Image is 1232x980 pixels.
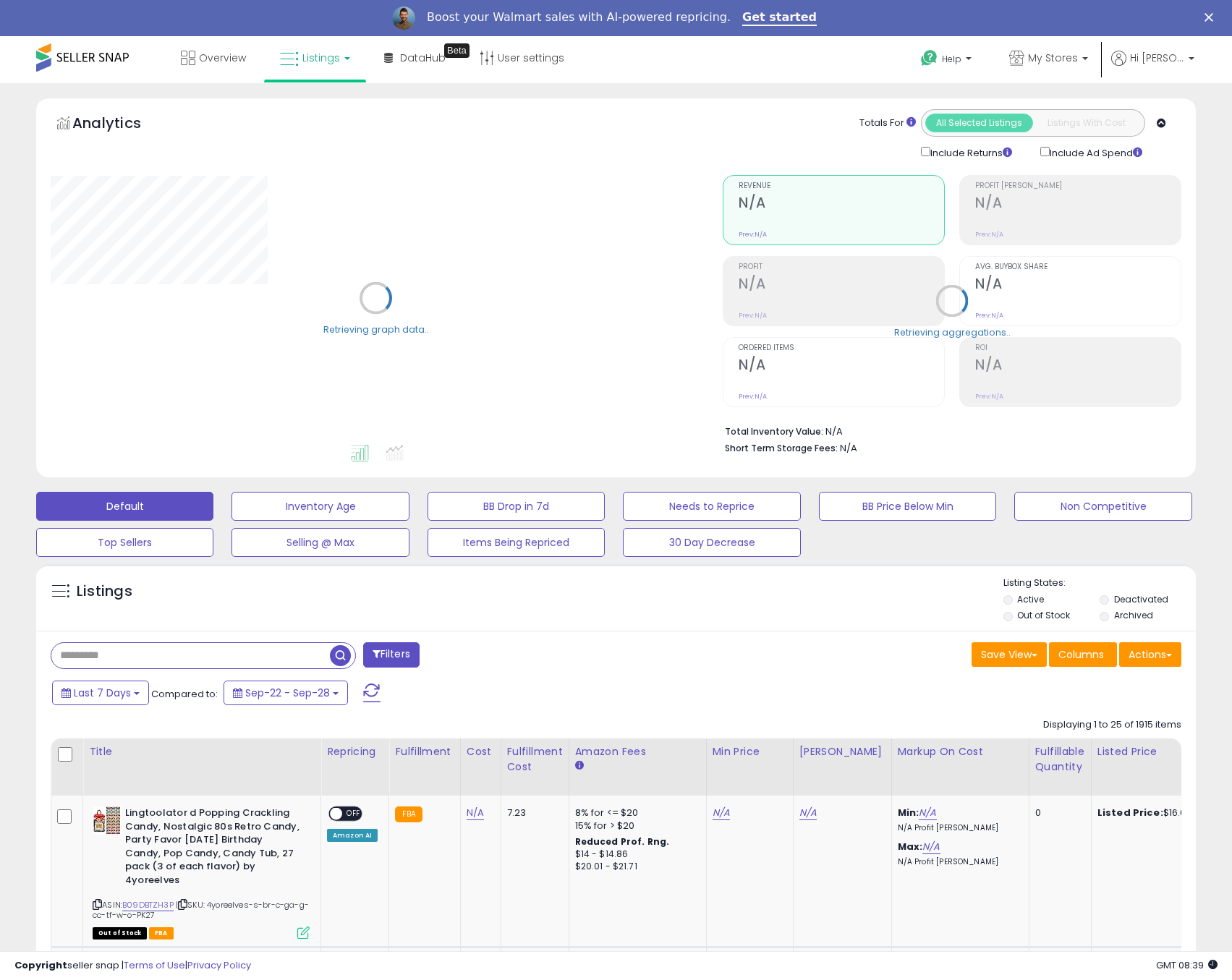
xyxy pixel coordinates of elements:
button: All Selected Listings [925,114,1033,132]
div: $20.01 - $21.71 [575,861,695,873]
button: BB Drop in 7d [428,492,605,521]
span: Overview [199,51,246,65]
h5: Listings [77,581,132,602]
div: Amazon AI [327,829,378,842]
button: Columns [1049,642,1117,667]
div: Close [1205,13,1219,22]
span: All listings that are currently out of stock and unavailable for purchase on Amazon [93,927,147,939]
a: N/A [922,840,940,854]
div: $14 - $14.86 [575,848,695,861]
div: 0 [1035,806,1080,819]
div: Boost your Walmart sales with AI-powered repricing. [427,10,731,25]
label: Archived [1114,609,1153,621]
div: Retrieving graph data.. [323,323,429,336]
span: | SKU: 4yoreelves-s-br-c-ga-g-cc-tf-w-o-PK27 [93,899,309,921]
div: Repricing [327,744,383,759]
div: Markup on Cost [898,744,1023,759]
a: N/A [467,806,484,820]
b: Max: [898,840,923,853]
button: Sep-22 - Sep-28 [224,681,348,705]
span: Columns [1058,647,1104,662]
div: $16.60 [1097,806,1218,819]
div: Fulfillment Cost [507,744,563,775]
div: seller snap | | [14,959,251,973]
span: FBA [149,927,174,939]
img: Profile image for Adrian [392,7,415,30]
p: Listing States: [1003,576,1196,590]
a: Privacy Policy [187,958,251,972]
span: Last 7 Days [74,686,131,700]
div: 15% for > $20 [575,819,695,832]
b: Reduced Prof. Rng. [575,835,670,848]
span: My Stores [1028,51,1078,65]
div: Cost [467,744,495,759]
button: Actions [1119,642,1181,667]
a: N/A [799,806,817,820]
a: B09DBTZH3P [122,899,174,911]
div: Amazon Fees [575,744,700,759]
button: Selling @ Max [231,528,409,557]
a: N/A [713,806,730,820]
b: Min: [898,806,919,819]
a: My Stores [998,36,1099,83]
div: Min Price [713,744,787,759]
div: Tooltip anchor [444,43,470,58]
button: Listings With Cost [1032,114,1140,132]
a: Terms of Use [124,958,185,972]
div: Title [89,744,315,759]
button: 30 Day Decrease [623,528,800,557]
label: Deactivated [1114,593,1168,605]
i: Get Help [920,49,938,67]
p: N/A Profit [PERSON_NAME] [898,857,1018,867]
label: Out of Stock [1017,609,1070,621]
span: Help [942,53,961,65]
span: 2025-10-6 08:39 GMT [1156,958,1218,972]
div: Retrieving aggregations.. [894,325,1011,338]
label: Active [1017,593,1044,605]
button: Inventory Age [231,492,409,521]
span: Hi [PERSON_NAME] [1130,51,1184,65]
button: Last 7 Days [52,681,149,705]
small: Amazon Fees. [575,759,584,772]
div: ASIN: [93,806,310,937]
div: Listed Price [1097,744,1223,759]
h5: Analytics [72,113,169,137]
button: Default [36,492,213,521]
button: Needs to Reprice [623,492,800,521]
a: Listings [269,36,361,80]
div: Include Returns [910,144,1029,161]
a: User settings [469,36,575,80]
a: Hi [PERSON_NAME] [1111,51,1194,83]
span: OFF [342,808,365,820]
div: [PERSON_NAME] [799,744,885,759]
p: N/A Profit [PERSON_NAME] [898,823,1018,833]
a: Get started [742,10,817,26]
button: Save View [972,642,1047,667]
div: Displaying 1 to 25 of 1915 items [1043,718,1181,732]
button: Items Being Repriced [428,528,605,557]
span: Listings [302,51,340,65]
button: Non Competitive [1014,492,1191,521]
button: BB Price Below Min [819,492,996,521]
span: Compared to: [151,687,218,701]
span: DataHub [400,51,446,65]
small: FBA [395,806,422,822]
span: Sep-22 - Sep-28 [245,686,330,700]
th: The percentage added to the cost of goods (COGS) that forms the calculator for Min & Max prices. [891,738,1029,796]
button: Filters [363,642,420,668]
div: Fulfillable Quantity [1035,744,1085,775]
div: Fulfillment [395,744,454,759]
a: N/A [919,806,936,820]
div: Totals For [859,116,916,130]
button: Top Sellers [36,528,213,557]
b: Listed Price: [1097,806,1163,819]
a: Help [909,38,986,83]
a: Overview [170,36,257,80]
strong: Copyright [14,958,67,972]
b: Lingtoolator d Popping Crackling Candy, Nostalgic 80s Retro Candy, Party Favor [DATE] Birthday Ca... [125,806,301,890]
div: 7.23 [507,806,558,819]
div: Include Ad Spend [1029,144,1165,161]
a: DataHub [373,36,456,80]
img: 613Hpw-R6BL._SL40_.jpg [93,806,122,835]
div: 8% for <= $20 [575,806,695,819]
